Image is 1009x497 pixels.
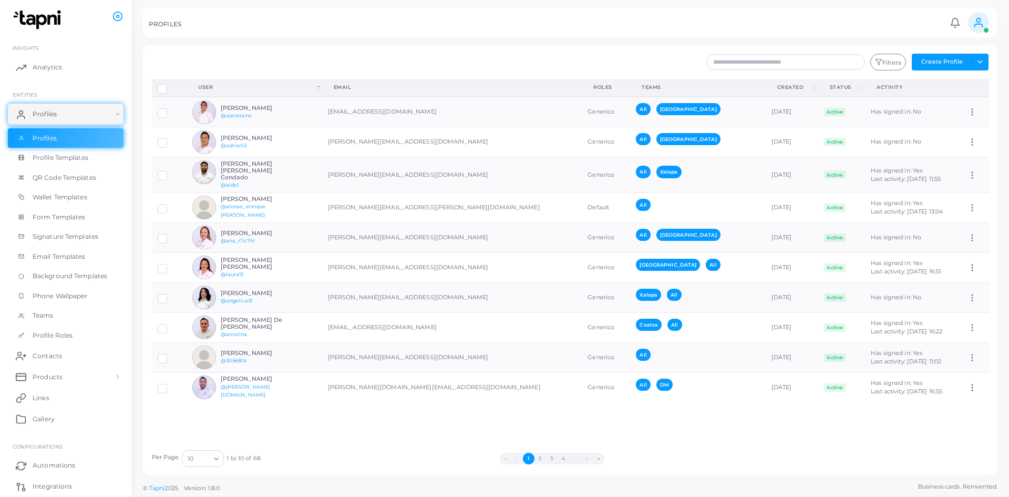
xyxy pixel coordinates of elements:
[221,317,298,330] h6: [PERSON_NAME] De [PERSON_NAME]
[636,319,662,331] span: Coatza
[871,108,921,115] span: Has signed in: No
[33,351,62,361] span: Contacts
[8,387,123,408] a: Links
[322,372,582,402] td: [PERSON_NAME][DOMAIN_NAME][EMAIL_ADDRESS][DOMAIN_NAME]
[149,484,165,492] a: Tapni
[871,319,922,327] span: Has signed in: Yes
[192,376,216,399] img: avatar
[221,105,298,111] h6: [PERSON_NAME]
[766,127,818,157] td: [DATE]
[766,312,818,342] td: [DATE]
[8,148,123,168] a: Profile Templates
[198,84,314,91] div: User
[581,453,593,464] button: Go to next page
[912,54,972,70] button: Create Profile
[824,383,846,392] span: Active
[33,232,98,241] span: Signature Templates
[143,484,220,493] span: ©
[221,384,271,398] a: @[PERSON_NAME][DOMAIN_NAME]
[582,342,630,372] td: Generico
[152,79,187,97] th: Row-selection
[221,143,247,148] a: @adrian12
[33,134,57,143] span: Profiles
[656,166,682,178] span: Xalapa
[870,54,906,70] button: Filters
[877,84,950,91] div: activity
[33,331,73,340] span: Profile Roles
[8,104,123,125] a: Profiles
[871,199,922,207] span: Has signed in: Yes
[558,453,569,464] button: Go to page 4
[706,259,720,271] span: All
[582,222,630,252] td: Generico
[322,222,582,252] td: [PERSON_NAME][EMAIL_ADDRESS][DOMAIN_NAME]
[221,271,244,277] a: @laura12
[636,229,650,241] span: All
[830,84,858,91] div: Status
[871,388,942,395] span: Last activity: [DATE] 16:55
[13,443,63,450] span: Configurations
[582,157,630,193] td: Generico
[636,133,650,145] span: All
[8,366,123,387] a: Products
[582,192,630,222] td: Default
[192,286,216,309] img: avatar
[656,229,720,241] span: [GEOGRAPHIC_DATA]
[636,103,650,115] span: All
[824,204,846,212] span: Active
[582,97,630,127] td: Generico
[766,282,818,312] td: [DATE]
[221,204,267,218] a: @alonso_enrique.[PERSON_NAME]
[593,84,619,91] div: Roles
[221,160,298,181] h6: [PERSON_NAME] [PERSON_NAME] Condado
[636,199,650,211] span: All
[152,453,179,462] label: Per Page
[534,453,546,464] button: Go to page 2
[636,259,700,271] span: [GEOGRAPHIC_DATA]
[194,453,210,464] input: Search for option
[8,476,123,497] a: Integrations
[656,103,720,115] span: [GEOGRAPHIC_DATA]
[322,282,582,312] td: [PERSON_NAME][EMAIL_ADDRESS][DOMAIN_NAME]
[33,393,49,403] span: Links
[261,453,843,464] ul: Pagination
[582,282,630,312] td: Generico
[33,311,54,320] span: Teams
[871,349,922,357] span: Has signed in: Yes
[33,63,62,72] span: Analytics
[871,268,941,275] span: Last activity: [DATE] 16:51
[824,263,846,272] span: Active
[636,289,661,301] span: Xalapa
[8,266,123,286] a: Background Templates
[824,138,846,146] span: Active
[221,135,298,141] h6: [PERSON_NAME]
[221,350,298,357] h6: [PERSON_NAME]
[871,175,941,182] span: Last activity: [DATE] 11:55
[8,286,123,306] a: Phone Wallpaper
[33,291,88,301] span: Phone Wallpaper
[221,290,298,297] h6: [PERSON_NAME]
[192,316,216,339] img: avatar
[8,57,123,78] a: Analytics
[221,113,252,118] a: @ajerezano
[766,157,818,193] td: [DATE]
[871,138,921,145] span: Has signed in: No
[13,92,37,98] span: ENTITIES
[184,484,220,492] span: Version: 1.8.0
[8,187,123,207] a: Wallet Templates
[8,408,123,429] a: Gallery
[656,133,720,145] span: [GEOGRAPHIC_DATA]
[221,230,298,237] h6: [PERSON_NAME]
[192,130,216,154] img: avatar
[8,168,123,188] a: QR Code Templates
[192,196,216,219] img: avatar
[777,84,811,91] div: Created
[192,226,216,249] img: avatar
[636,166,650,178] span: All
[9,10,68,29] a: logo
[33,173,96,182] span: QR Code Templates
[871,234,921,241] span: Has signed in: No
[192,160,216,184] img: avatar
[523,453,534,464] button: Go to page 1
[593,453,604,464] button: Go to last page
